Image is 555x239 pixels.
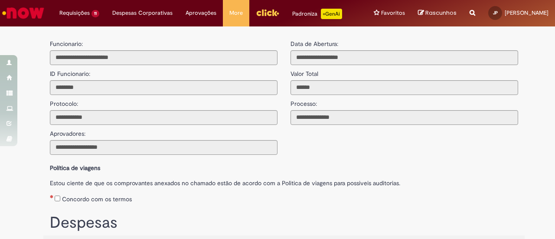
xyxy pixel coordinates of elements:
label: Valor Total [291,65,318,78]
img: ServiceNow [1,4,46,22]
span: Despesas Corporativas [112,9,173,17]
img: click_logo_yellow_360x200.png [256,6,279,19]
span: [PERSON_NAME] [505,9,548,16]
b: Política de viagens [50,164,100,172]
label: Data de Abertura: [291,39,338,48]
label: Protocolo: [50,95,78,108]
label: Processo: [291,95,317,108]
a: Rascunhos [418,9,457,17]
label: Estou ciente de que os comprovantes anexados no chamado estão de acordo com a Politica de viagens... [50,174,518,187]
label: ID Funcionario: [50,65,90,78]
span: 11 [91,10,99,17]
span: More [229,9,243,17]
span: Rascunhos [425,9,457,17]
span: Aprovações [186,9,216,17]
div: Padroniza [292,9,342,19]
p: +GenAi [321,9,342,19]
span: Favoritos [381,9,405,17]
label: Concordo com os termos [62,195,132,203]
span: Requisições [59,9,90,17]
label: Aprovadores: [50,125,85,138]
h1: Despesas [50,214,518,232]
span: JP [493,10,498,16]
label: Funcionario: [50,39,83,48]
